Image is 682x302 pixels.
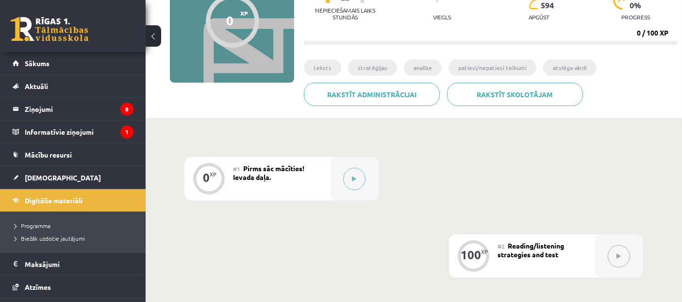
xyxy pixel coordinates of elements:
[449,59,536,76] li: patiesi/nepatiesi teikumi
[622,14,650,20] p: progress
[11,17,88,41] a: Rīgas 1. Tālmācības vidusskola
[541,1,554,10] span: 594
[13,276,133,298] a: Atzīmes
[404,59,442,76] li: analīze
[233,165,240,173] span: #1
[13,75,133,97] a: Aktuāli
[543,59,597,76] li: atslēga vārdi
[25,173,101,182] span: [DEMOGRAPHIC_DATA]
[120,125,133,139] i: 1
[25,82,48,90] span: Aktuāli
[13,189,133,212] a: Digitālie materiāli
[15,221,136,230] a: Programma
[226,13,233,28] div: 0
[15,234,85,242] span: Biežāk uzdotie jautājumi
[25,283,51,291] span: Atzīmes
[498,242,505,250] span: #2
[13,98,133,120] a: Ziņojumi8
[15,234,136,243] a: Biežāk uzdotie jautājumi
[630,1,642,10] span: 0 %
[15,222,50,230] span: Programma
[13,253,133,275] a: Maksājumi
[447,83,583,106] a: Rakstīt skolotājam
[13,166,133,189] a: [DEMOGRAPHIC_DATA]
[120,103,133,116] i: 8
[203,173,210,182] div: 0
[240,10,248,17] span: XP
[498,241,564,259] span: Reading/listening strategies and test
[304,59,341,76] li: teksts
[304,83,440,106] a: Rakstīt administrācijai
[233,164,304,181] span: Pirms sāc mācīties! Ievada daļa.
[529,14,549,20] p: apgūst
[461,250,481,259] div: 100
[25,150,72,159] span: Mācību resursi
[25,253,133,275] legend: Maksājumi
[481,249,488,254] div: XP
[433,14,451,20] p: Viegls
[348,59,397,76] li: stratēģijas
[304,7,386,20] p: Nepieciešamais laiks stundās
[13,143,133,166] a: Mācību resursi
[210,172,216,177] div: XP
[25,59,50,68] span: Sākums
[13,52,133,74] a: Sākums
[13,121,133,143] a: Informatīvie ziņojumi1
[25,98,133,120] legend: Ziņojumi
[25,121,133,143] legend: Informatīvie ziņojumi
[25,196,83,205] span: Digitālie materiāli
